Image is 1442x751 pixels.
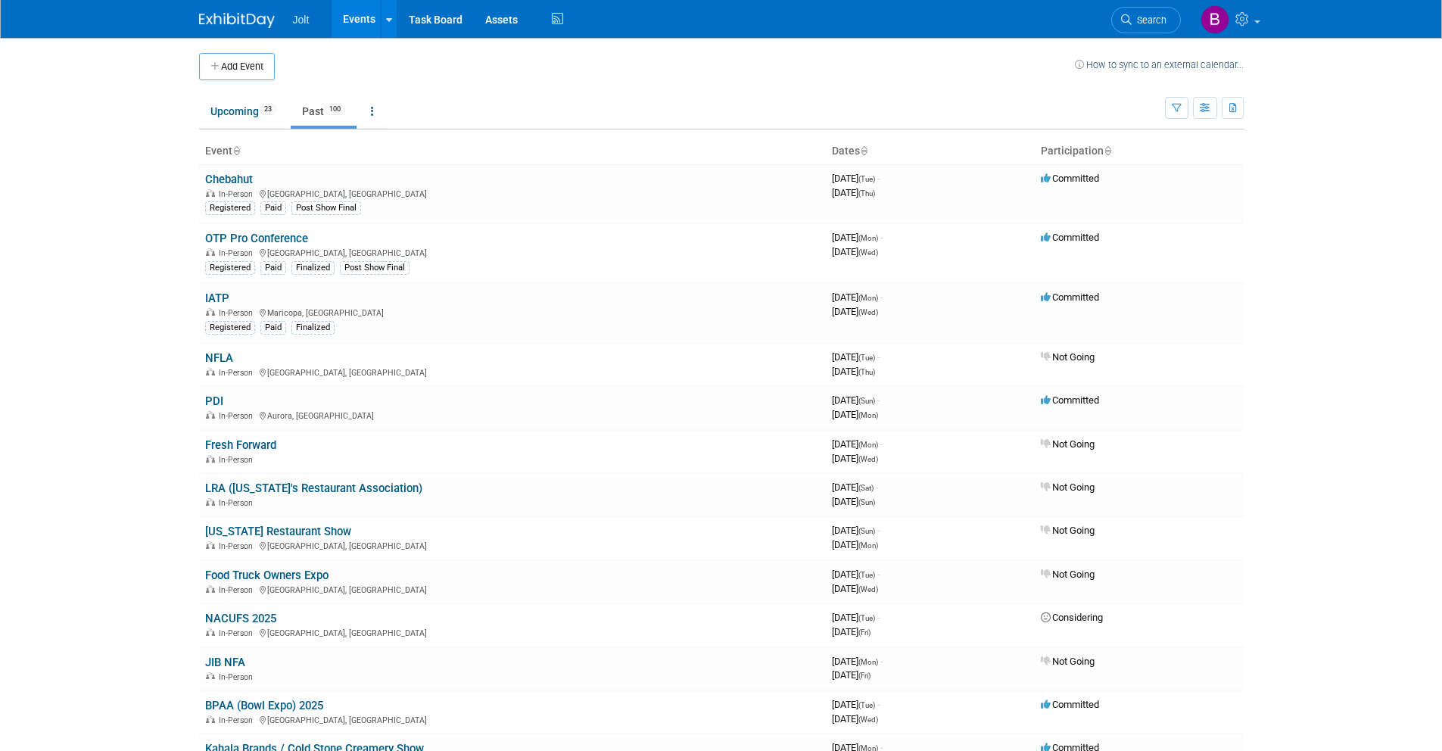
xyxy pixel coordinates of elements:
[219,541,257,551] span: In-Person
[205,261,255,275] div: Registered
[1041,394,1099,406] span: Committed
[1041,569,1095,580] span: Not Going
[858,658,878,666] span: (Mon)
[340,261,410,275] div: Post Show Final
[877,612,880,623] span: -
[1104,145,1111,157] a: Sort by Participation Type
[832,669,870,681] span: [DATE]
[206,498,215,506] img: In-Person Event
[1041,481,1095,493] span: Not Going
[858,308,878,316] span: (Wed)
[205,321,255,335] div: Registered
[860,145,867,157] a: Sort by Start Date
[206,585,215,593] img: In-Person Event
[205,173,253,186] a: Chebahut
[858,541,878,550] span: (Mon)
[260,201,286,215] div: Paid
[858,175,875,183] span: (Tue)
[858,571,875,579] span: (Tue)
[206,308,215,316] img: In-Person Event
[205,366,820,378] div: [GEOGRAPHIC_DATA], [GEOGRAPHIC_DATA]
[832,232,883,243] span: [DATE]
[219,585,257,595] span: In-Person
[832,481,878,493] span: [DATE]
[205,232,308,245] a: OTP Pro Conference
[858,585,878,594] span: (Wed)
[876,481,878,493] span: -
[832,306,878,317] span: [DATE]
[205,626,820,638] div: [GEOGRAPHIC_DATA], [GEOGRAPHIC_DATA]
[858,368,875,376] span: (Thu)
[205,481,422,495] a: LRA ([US_STATE]'s Restaurant Association)
[205,409,820,421] div: Aurora, [GEOGRAPHIC_DATA]
[206,248,215,256] img: In-Person Event
[832,351,880,363] span: [DATE]
[1041,291,1099,303] span: Committed
[832,173,880,184] span: [DATE]
[232,145,240,157] a: Sort by Event Name
[858,484,874,492] span: (Sat)
[219,248,257,258] span: In-Person
[858,715,878,724] span: (Wed)
[858,628,870,637] span: (Fri)
[877,394,880,406] span: -
[199,53,275,80] button: Add Event
[877,173,880,184] span: -
[832,612,880,623] span: [DATE]
[205,438,276,452] a: Fresh Forward
[880,232,883,243] span: -
[1041,351,1095,363] span: Not Going
[858,189,875,198] span: (Thu)
[1041,699,1099,710] span: Committed
[205,246,820,258] div: [GEOGRAPHIC_DATA], [GEOGRAPHIC_DATA]
[832,409,878,420] span: [DATE]
[1041,612,1103,623] span: Considering
[1035,139,1244,164] th: Participation
[206,368,215,375] img: In-Person Event
[205,351,233,365] a: NFLA
[219,455,257,465] span: In-Person
[880,438,883,450] span: -
[877,569,880,580] span: -
[858,441,878,449] span: (Mon)
[219,498,257,508] span: In-Person
[832,583,878,594] span: [DATE]
[293,14,310,26] span: Jolt
[858,614,875,622] span: (Tue)
[205,583,820,595] div: [GEOGRAPHIC_DATA], [GEOGRAPHIC_DATA]
[291,97,357,126] a: Past100
[206,189,215,197] img: In-Person Event
[832,394,880,406] span: [DATE]
[832,291,883,303] span: [DATE]
[291,261,335,275] div: Finalized
[877,351,880,363] span: -
[858,354,875,362] span: (Tue)
[858,411,878,419] span: (Mon)
[832,246,878,257] span: [DATE]
[199,13,275,28] img: ExhibitDay
[205,699,323,712] a: BPAA (Bowl Expo) 2025
[205,713,820,725] div: [GEOGRAPHIC_DATA], [GEOGRAPHIC_DATA]
[205,569,329,582] a: Food Truck Owners Expo
[877,525,880,536] span: -
[219,715,257,725] span: In-Person
[205,656,245,669] a: JIB NFA
[832,539,878,550] span: [DATE]
[858,294,878,302] span: (Mon)
[826,139,1035,164] th: Dates
[205,201,255,215] div: Registered
[858,455,878,463] span: (Wed)
[206,672,215,680] img: In-Person Event
[832,656,883,667] span: [DATE]
[880,291,883,303] span: -
[219,672,257,682] span: In-Person
[858,234,878,242] span: (Mon)
[832,569,880,580] span: [DATE]
[219,308,257,318] span: In-Person
[205,306,820,318] div: Maricopa, [GEOGRAPHIC_DATA]
[219,368,257,378] span: In-Person
[219,189,257,199] span: In-Person
[880,656,883,667] span: -
[1201,5,1229,34] img: Brooke Valderrama
[832,366,875,377] span: [DATE]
